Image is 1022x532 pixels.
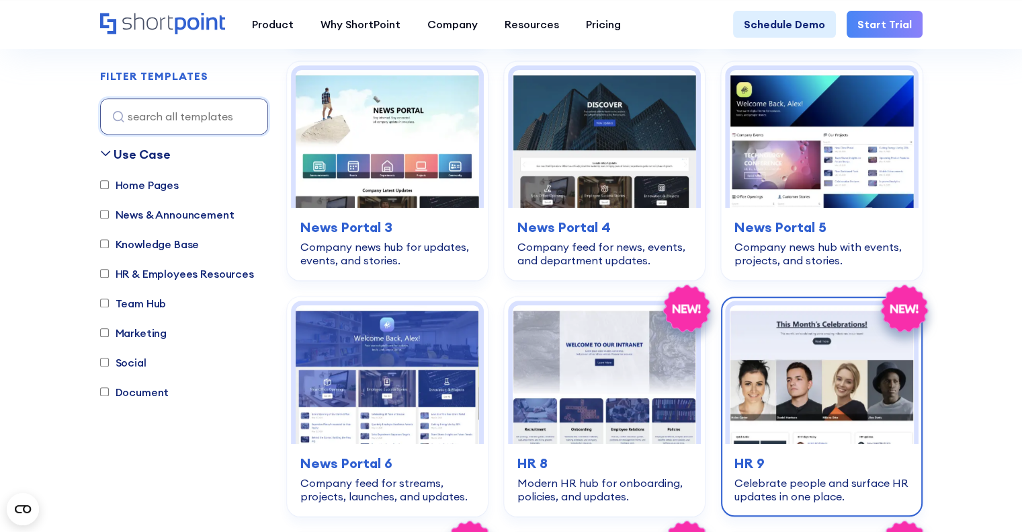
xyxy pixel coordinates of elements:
[100,181,109,190] input: Home Pages
[100,325,167,341] label: Marketing
[504,61,705,280] a: News Portal 4 – Intranet Feed Template: Company feed for news, events, and department updates.New...
[307,11,414,38] a: Why ShortPoint
[100,240,109,249] input: Knowledge Base
[517,476,691,503] div: Modern HR hub for onboarding, policies, and updates.
[114,145,171,163] div: Use Case
[100,384,169,400] label: Document
[321,16,400,32] div: Why ShortPoint
[300,476,474,503] div: Company feed for streams, projects, launches, and updates.
[100,177,179,193] label: Home Pages
[572,11,634,38] a: Pricing
[730,70,913,208] img: News Portal 5 – Intranet Company News Template: Company news hub with events, projects, and stories.
[721,61,922,280] a: News Portal 5 – Intranet Company News Template: Company news hub with events, projects, and stori...
[7,493,39,525] button: Open CMP widget
[287,61,488,280] a: News Portal 3 – SharePoint Newsletter Template: Company news hub for updates, events, and stories...
[100,206,235,223] label: News & Announcement
[100,13,225,36] a: Home
[505,16,559,32] div: Resources
[734,240,908,267] div: Company news hub with events, projects, and stories.
[734,217,908,237] h3: News Portal 5
[414,11,491,38] a: Company
[287,297,488,516] a: News Portal 6 – Sharepoint Company Feed: Company feed for streams, projects, launches, and update...
[100,329,109,338] input: Marketing
[721,297,922,516] a: HR 9 – HR Template: Celebrate people and surface HR updates in one place.HR 9Celebrate people and...
[100,266,254,282] label: HR & Employees Resources
[300,453,474,473] h3: News Portal 6
[296,305,479,443] img: News Portal 6 – Sharepoint Company Feed: Company feed for streams, projects, launches, and updates.
[513,70,696,208] img: News Portal 4 – Intranet Feed Template: Company feed for news, events, and department updates.
[100,236,200,252] label: Knowledge Base
[100,98,268,135] input: search all templates
[847,11,923,38] a: Start Trial
[517,453,691,473] h3: HR 8
[517,240,691,267] div: Company feed for news, events, and department updates.
[586,16,621,32] div: Pricing
[504,297,705,516] a: HR 8 – SharePoint HR Template: Modern HR hub for onboarding, policies, and updates.HR 8Modern HR ...
[517,217,691,237] h3: News Portal 4
[491,11,572,38] a: Resources
[252,16,294,32] div: Product
[427,16,478,32] div: Company
[296,70,479,208] img: News Portal 3 – SharePoint Newsletter Template: Company news hub for updates, events, and stories.
[100,388,109,397] input: Document
[733,11,836,38] a: Schedule Demo
[781,377,1022,532] iframe: Chat Widget
[100,270,109,278] input: HR & Employees Resources
[100,354,146,371] label: Social
[730,305,913,443] img: HR 9 – HR Template: Celebrate people and surface HR updates in one place.
[100,71,208,82] div: FILTER TEMPLATES
[100,358,109,367] input: Social
[300,240,474,267] div: Company news hub for updates, events, and stories.
[734,453,908,473] h3: HR 9
[734,476,908,503] div: Celebrate people and surface HR updates in one place.
[300,217,474,237] h3: News Portal 3
[100,299,109,308] input: Team Hub
[239,11,307,38] a: Product
[513,305,696,443] img: HR 8 – SharePoint HR Template: Modern HR hub for onboarding, policies, and updates.
[100,211,109,219] input: News & Announcement
[100,295,167,311] label: Team Hub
